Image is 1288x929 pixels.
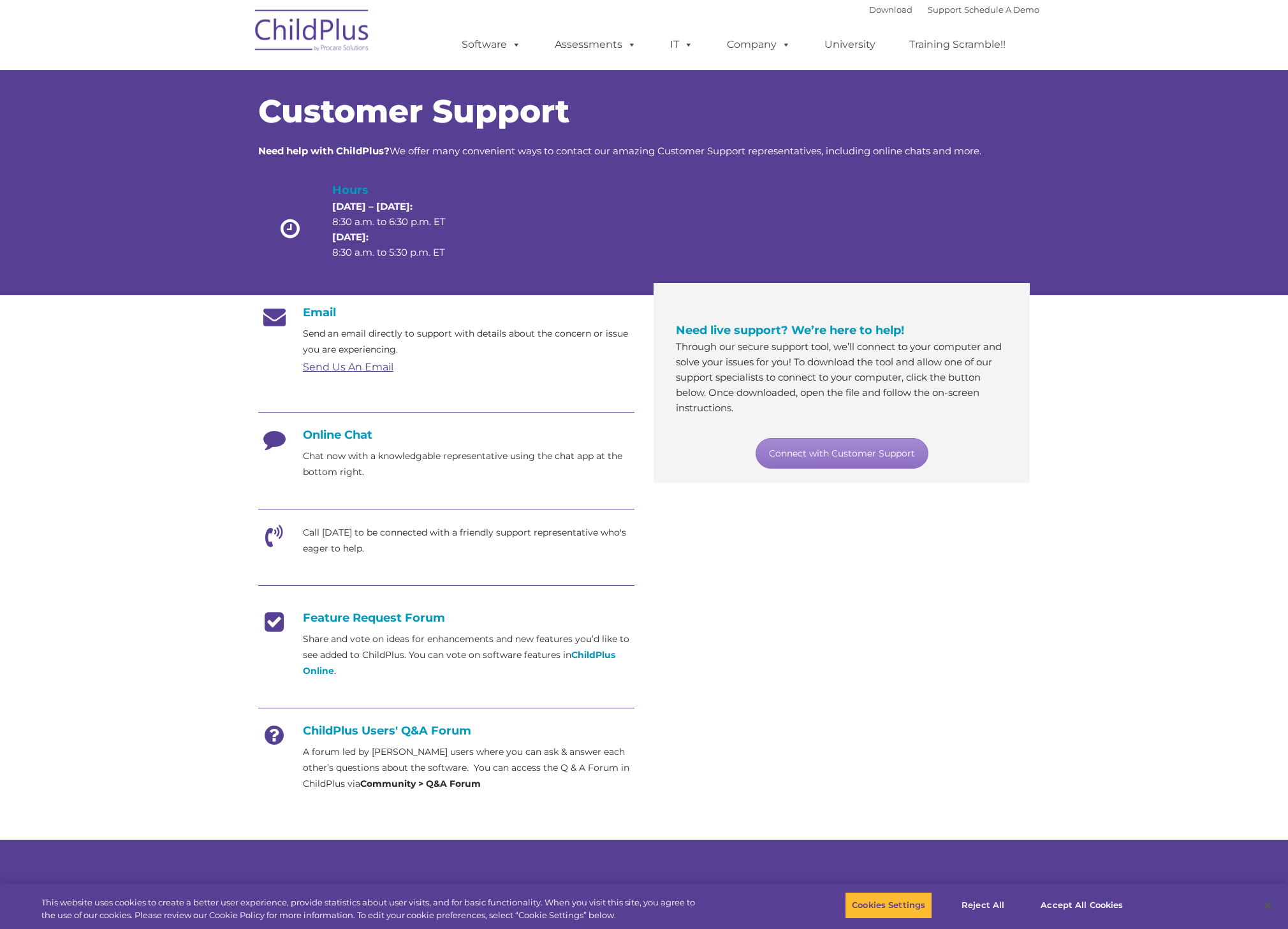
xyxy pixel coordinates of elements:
h4: Feature Request Forum [258,611,634,625]
h4: Email [258,305,634,319]
p: Chat now with a knowledgable representative using the chat app at the bottom right. [303,448,634,480]
strong: [DATE] – [DATE]: [332,200,413,212]
p: Through our secure support tool, we’ll connect to your computer and solve your issues for you! To... [676,339,1007,416]
span: Customer Support [258,92,569,131]
button: Accept All Cookies [1034,892,1130,919]
a: Training Scramble!! [896,32,1018,57]
p: Share and vote on ideas for enhancements and new features you’d like to see added to ChildPlus. Y... [303,631,634,679]
p: 8:30 a.m. to 6:30 p.m. ET 8:30 a.m. to 5:30 p.m. ET [332,199,467,260]
button: Cookies Settings [845,892,932,919]
img: ChildPlus by Procare Solutions [249,1,376,64]
p: Call [DATE] to be connected with a friendly support representative who's eager to help. [303,525,634,557]
font: | [869,4,1039,15]
h4: Hours [332,181,467,199]
a: Download [869,4,912,15]
span: Need live support? We’re here to help! [676,323,904,337]
a: Assessments [542,32,649,57]
p: A forum led by [PERSON_NAME] users where you can ask & answer each other’s questions about the so... [303,744,634,792]
a: IT [657,32,706,57]
div: This website uses cookies to create a better user experience, provide statistics about user visit... [41,896,708,921]
span: We offer many convenient ways to contact our amazing Customer Support representatives, including ... [258,145,981,157]
strong: [DATE]: [332,231,369,243]
a: Software [449,32,534,57]
a: Connect with Customer Support [756,438,928,469]
button: Close [1254,891,1282,919]
strong: Community > Q&A Forum [360,778,481,789]
a: Schedule A Demo [964,4,1039,15]
p: Send an email directly to support with details about the concern or issue you are experiencing. [303,326,634,358]
button: Reject All [943,892,1023,919]
a: University [812,32,888,57]
a: Support [928,4,962,15]
a: Send Us An Email [303,361,393,373]
a: Company [714,32,803,57]
h4: ChildPlus Users' Q&A Forum [258,724,634,738]
h4: Online Chat [258,428,634,442]
strong: Need help with ChildPlus? [258,145,390,157]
